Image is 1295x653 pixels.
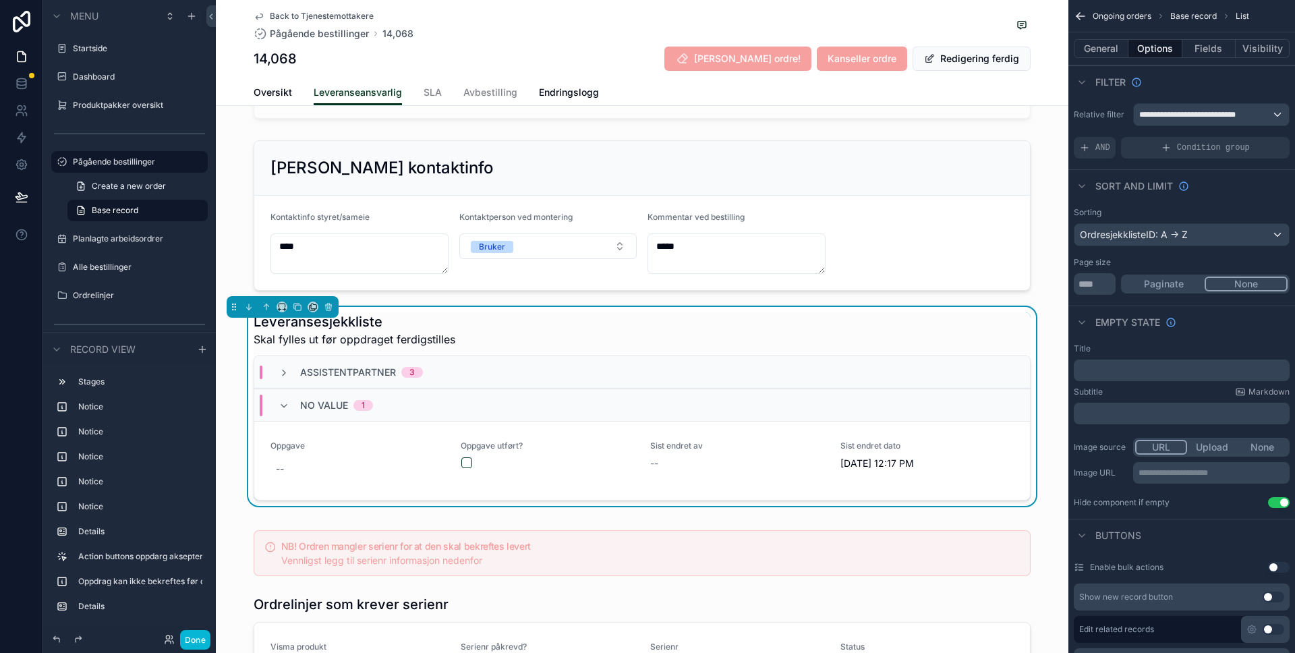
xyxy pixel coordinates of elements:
[254,421,1030,500] a: Oppgave--Oppgave utført?Sist endret av--Sist endret dato[DATE] 12:17 PM
[382,27,413,40] a: 14,068
[73,262,205,273] label: Alle bestillinger
[1135,440,1187,455] button: URL
[1133,462,1290,484] div: scrollable content
[1074,207,1101,218] label: Sorting
[463,80,517,107] a: Avbestilling
[409,367,415,378] div: 3
[1093,11,1151,21] font: Ongoing orders
[254,331,455,347] span: Skal fylles ut før oppdraget ferdigstilles
[78,501,202,512] label: Notice
[1095,316,1160,329] span: Empty state
[254,86,292,99] span: Oversikt
[539,86,599,99] span: Endringslogg
[424,86,442,99] span: SLA
[73,100,205,111] label: Produktpakker oversikt
[254,27,369,40] a: Pågående bestillinger
[73,157,200,167] label: Pågående bestillinger
[67,200,208,221] a: Base record
[1074,257,1111,268] label: Page size
[314,80,402,106] a: Leveranseansvarlig
[67,175,208,197] a: Create a new order
[270,441,444,451] span: Oppgave
[92,181,166,191] font: Create a new order
[362,400,365,411] div: 1
[314,86,402,99] span: Leveranseansvarlig
[1237,440,1288,455] button: None
[1235,387,1290,397] a: Markdown
[1074,467,1128,478] label: Image URL
[78,526,202,537] label: Details
[78,451,202,462] label: Notice
[1236,39,1290,58] button: Visibility
[1123,277,1205,291] button: Paginate
[1074,403,1290,424] div: scrollable content
[78,551,202,562] label: Action buttons oppdarg akseptert eller ikke
[1079,592,1173,602] div: Show new record button
[650,457,658,470] span: --
[1205,277,1288,291] button: None
[1090,562,1163,573] label: Enable bulk actions
[1074,442,1128,453] label: Image source
[270,27,369,40] span: Pågående bestillinger
[78,576,202,587] label: Oppdrag kan ikke bekreftes før dupliaktsjekk ok
[1095,142,1110,153] span: AND
[73,290,205,301] label: Ordrelinjer
[254,11,374,22] a: Back to Tjenestemottakere
[1074,497,1170,508] div: Hide component if empty
[1074,387,1103,397] label: Subtitle
[254,49,297,68] h1: 14,068
[840,441,1014,451] span: Sist endret dato
[1187,440,1238,455] button: Upload
[185,635,206,645] font: Done
[254,312,455,331] h1: Leveransesjekkliste
[300,399,348,412] span: No value
[70,343,136,354] font: Record view
[70,10,98,22] font: Menu
[78,426,202,437] label: Notice
[1095,179,1173,193] span: Sort And Limit
[1095,76,1126,89] span: Filter
[1177,142,1250,153] span: Condition group
[73,72,205,82] label: Dashboard
[1074,224,1289,246] div: OrdresjekklisteID: A -> Z
[1128,39,1182,58] button: Options
[1074,223,1290,246] button: OrdresjekklisteID: A -> Z
[650,441,824,451] span: Sist endret av
[539,80,599,107] a: Endringslogg
[1248,387,1290,397] span: Markdown
[1170,11,1217,21] font: Base record
[78,376,202,387] label: Stages
[1095,529,1141,542] span: Buttons
[73,43,205,54] label: Startside
[180,630,210,650] button: Done
[840,457,1014,470] span: [DATE] 12:17 PM
[1074,360,1290,381] div: scrollable content
[463,86,517,99] span: Avbestilling
[1074,343,1091,354] label: Title
[43,365,216,626] div: scrollable content
[78,601,202,612] label: Details
[1079,624,1154,635] label: Edit related records
[270,11,374,22] span: Back to Tjenestemottakere
[73,233,205,244] label: Planlagte arbeidsordrer
[913,47,1031,71] button: Redigering ferdig
[276,462,284,476] div: --
[1236,11,1249,22] span: List
[461,441,635,451] span: Oppgave utført?
[1074,39,1128,58] button: General
[424,80,442,107] a: SLA
[78,476,202,487] label: Notice
[1182,39,1236,58] button: Fields
[1074,109,1128,120] label: Relative filter
[92,205,138,215] font: Base record
[300,366,396,379] span: Assistentpartner
[78,401,202,412] label: Notice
